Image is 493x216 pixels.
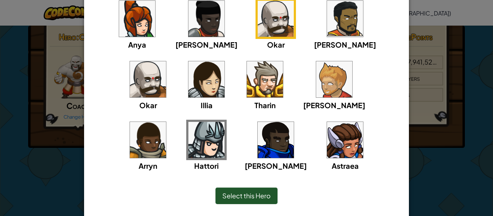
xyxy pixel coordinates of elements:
[188,1,224,37] img: portrait.png
[175,40,237,49] span: [PERSON_NAME]
[245,161,307,170] span: [PERSON_NAME]
[327,1,363,37] img: portrait.png
[314,40,376,49] span: [PERSON_NAME]
[119,1,155,37] img: portrait.png
[303,101,365,110] span: [PERSON_NAME]
[316,61,352,97] img: portrait.png
[258,1,294,37] img: portrait.png
[128,40,146,49] span: Anya
[194,161,219,170] span: Hattori
[332,161,359,170] span: Astraea
[327,122,363,158] img: portrait.png
[139,101,157,110] span: Okar
[254,101,276,110] span: Tharin
[258,122,294,158] img: portrait.png
[188,61,224,97] img: portrait.png
[130,61,166,97] img: portrait.png
[139,161,157,170] span: Arryn
[130,122,166,158] img: portrait.png
[188,122,224,158] img: portrait.png
[267,40,285,49] span: Okar
[247,61,283,97] img: portrait.png
[201,101,213,110] span: Illia
[222,191,271,200] span: Select this Hero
